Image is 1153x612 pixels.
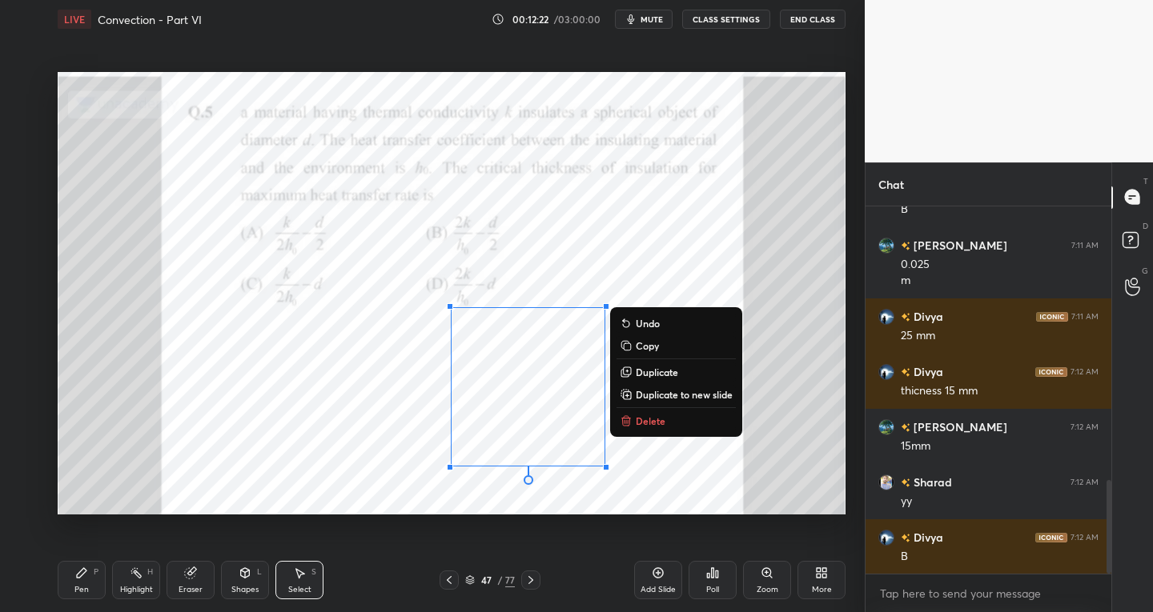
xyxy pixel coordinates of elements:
p: Delete [636,414,665,427]
h6: Divya [910,363,943,380]
h6: Divya [910,529,943,546]
img: iconic-dark.1390631f.png [1036,311,1068,321]
img: 87905c735eaf4ff2a2d307c465c113f5.jpg [878,308,894,324]
div: 0.025 [901,257,1099,273]
button: Duplicate to new slide [617,385,736,404]
p: Chat [866,163,917,206]
div: S [311,568,316,576]
div: P [94,568,98,576]
div: B [901,202,1099,218]
img: no-rating-badge.077c3623.svg [901,478,910,487]
p: Duplicate [636,366,678,378]
div: 7:11 AM [1071,240,1099,250]
div: L [257,568,262,576]
div: Highlight [120,586,153,594]
div: 47 [478,575,494,585]
img: iconic-dark.1390631f.png [1035,532,1067,542]
div: 7:12 AM [1071,532,1099,542]
img: no-rating-badge.077c3623.svg [901,423,910,432]
p: G [1142,265,1148,277]
div: Shapes [231,586,259,594]
div: H [147,568,153,576]
div: Add Slide [641,586,676,594]
div: 7:12 AM [1071,422,1099,431]
div: 7:12 AM [1071,477,1099,486]
div: 15mm [901,438,1099,454]
button: mute [615,10,673,29]
span: mute [641,14,663,25]
div: 7:11 AM [1071,311,1099,321]
img: 620ebde3baa04807a2dcbc4d45d94e8e.jpg [878,418,894,434]
div: LIVE [58,10,91,29]
img: 620ebde3baa04807a2dcbc4d45d94e8e.jpg [878,237,894,253]
div: grid [866,206,1111,574]
img: no-rating-badge.077c3623.svg [901,534,910,542]
p: Undo [636,317,660,330]
img: no-rating-badge.077c3623.svg [901,242,910,250]
div: 25 mm [901,328,1099,344]
button: CLASS SETTINGS [682,10,770,29]
img: no-rating-badge.077c3623.svg [901,313,910,322]
button: End Class [780,10,846,29]
img: a858f466130d400e9721c2144dd89d56.jpg [878,474,894,490]
img: no-rating-badge.077c3623.svg [901,368,910,377]
button: Delete [617,411,736,430]
img: 87905c735eaf4ff2a2d307c465c113f5.jpg [878,363,894,379]
h6: [PERSON_NAME] [910,237,1007,254]
div: / [497,575,502,585]
button: Undo [617,314,736,333]
div: Poll [706,586,719,594]
h6: Divya [910,308,943,325]
div: yy [901,494,1099,510]
img: 87905c735eaf4ff2a2d307c465c113f5.jpg [878,529,894,545]
p: D [1143,220,1148,232]
p: T [1143,175,1148,187]
div: B [901,549,1099,565]
h6: [PERSON_NAME] [910,418,1007,435]
p: Duplicate to new slide [636,388,733,401]
div: Select [288,586,311,594]
h6: Sharad [910,474,952,490]
div: Eraser [179,586,203,594]
div: 77 [505,573,515,587]
div: Pen [74,586,89,594]
img: iconic-dark.1390631f.png [1035,366,1067,376]
div: More [812,586,832,594]
button: Copy [617,336,736,355]
div: thicness 15 mm [901,383,1099,399]
div: 7:12 AM [1071,366,1099,376]
button: Duplicate [617,362,736,382]
div: Zoom [757,586,778,594]
div: m [901,273,1099,289]
h4: Convection - Part VI [98,12,202,27]
p: Copy [636,339,659,352]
